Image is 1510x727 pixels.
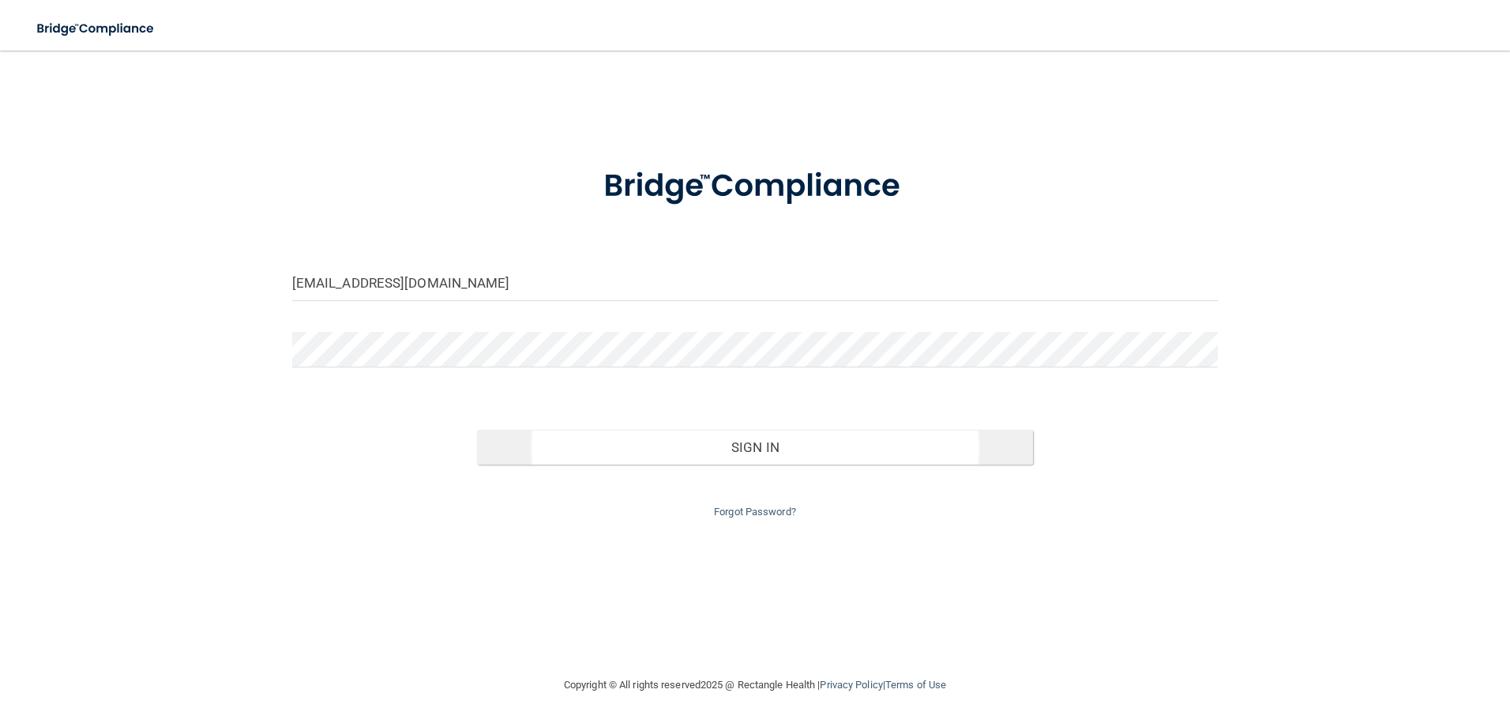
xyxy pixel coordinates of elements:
[885,679,946,691] a: Terms of Use
[714,506,796,518] a: Forgot Password?
[24,13,169,45] img: bridge_compliance_login_screen.278c3ca4.svg
[820,679,882,691] a: Privacy Policy
[467,660,1043,710] div: Copyright © All rights reserved 2025 @ Rectangle Health | |
[571,145,939,228] img: bridge_compliance_login_screen.278c3ca4.svg
[1237,615,1491,678] iframe: Drift Widget Chat Controller
[477,430,1033,465] button: Sign In
[292,266,1219,301] input: Email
